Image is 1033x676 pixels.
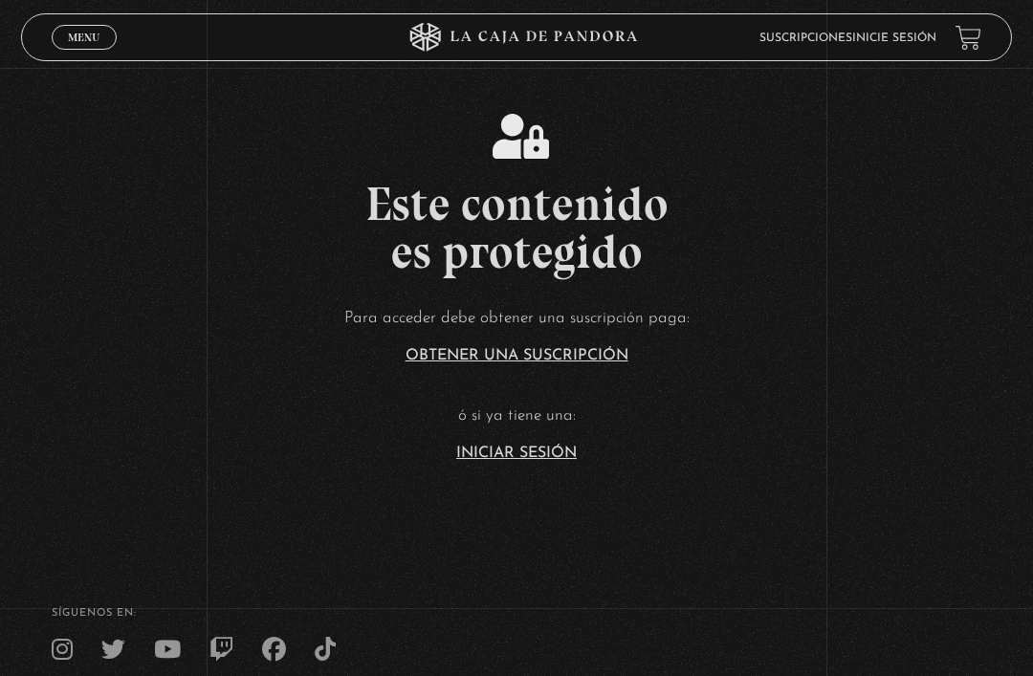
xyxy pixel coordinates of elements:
[759,33,852,44] a: Suscripciones
[62,48,107,61] span: Cerrar
[406,348,628,363] a: Obtener una suscripción
[956,25,981,51] a: View your shopping cart
[456,446,577,461] a: Iniciar Sesión
[68,32,99,43] span: Menu
[52,608,981,619] h4: SÍguenos en:
[852,33,936,44] a: Inicie sesión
